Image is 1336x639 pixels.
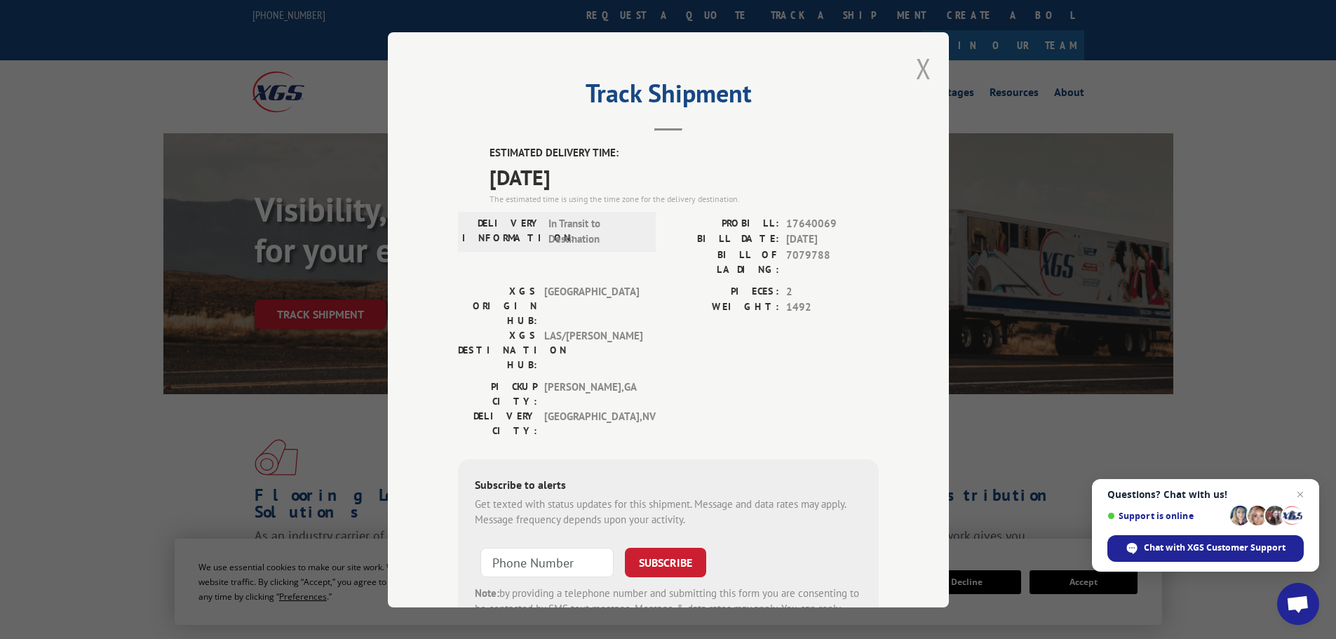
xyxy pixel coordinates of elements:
input: Phone Number [480,547,614,577]
span: 2 [786,283,879,300]
span: [GEOGRAPHIC_DATA] , NV [544,408,639,438]
button: SUBSCRIBE [625,547,706,577]
label: BILL DATE: [668,231,779,248]
span: [PERSON_NAME] , GA [544,379,639,408]
div: Chat with XGS Customer Support [1107,535,1304,562]
span: Close chat [1292,486,1309,503]
label: DELIVERY INFORMATION: [462,215,541,247]
label: BILL OF LADING: [668,247,779,276]
div: Open chat [1277,583,1319,625]
span: 1492 [786,300,879,316]
span: [GEOGRAPHIC_DATA] [544,283,639,328]
button: Close modal [916,50,931,87]
h2: Track Shipment [458,83,879,110]
span: 17640069 [786,215,879,231]
span: Chat with XGS Customer Support [1144,542,1286,554]
label: WEIGHT: [668,300,779,316]
label: PIECES: [668,283,779,300]
label: ESTIMATED DELIVERY TIME: [490,145,879,161]
label: PICKUP CITY: [458,379,537,408]
label: XGS DESTINATION HUB: [458,328,537,372]
span: [DATE] [490,161,879,192]
span: [DATE] [786,231,879,248]
span: Questions? Chat with us! [1107,489,1304,500]
span: In Transit to Destination [548,215,643,247]
strong: Note: [475,586,499,599]
div: Get texted with status updates for this shipment. Message and data rates may apply. Message frequ... [475,496,862,527]
div: by providing a telephone number and submitting this form you are consenting to be contacted by SM... [475,585,862,633]
label: DELIVERY CITY: [458,408,537,438]
span: 7079788 [786,247,879,276]
div: Subscribe to alerts [475,476,862,496]
span: Support is online [1107,511,1225,521]
span: LAS/[PERSON_NAME] [544,328,639,372]
label: PROBILL: [668,215,779,231]
div: The estimated time is using the time zone for the delivery destination. [490,192,879,205]
label: XGS ORIGIN HUB: [458,283,537,328]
